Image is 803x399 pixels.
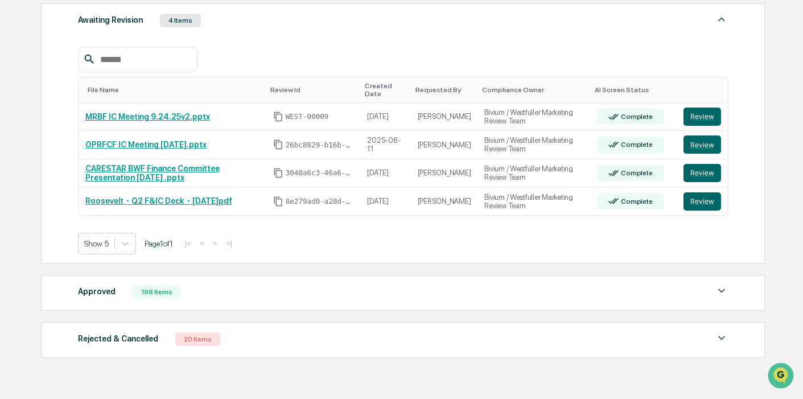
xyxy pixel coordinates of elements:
span: Page 1 of 1 [145,239,173,248]
div: Rejected & Cancelled [78,331,158,346]
span: WEST-00009 [286,112,329,121]
div: Complete [619,113,652,121]
a: CARESTAR BWF Finance Committee Presentation [DATE] .pptx [85,164,220,182]
span: Copy Id [273,112,283,122]
div: Complete [619,198,652,205]
div: 4 Items [160,14,201,27]
td: [PERSON_NAME] [411,159,478,188]
span: [DATE] [101,185,124,194]
td: [PERSON_NAME] [411,103,478,131]
div: Toggle SortBy [482,86,585,94]
td: [DATE] [361,187,411,215]
span: [PERSON_NAME] [35,185,92,194]
td: Bivium / Westfuller Marketing Review Team [477,103,590,131]
div: Past conversations [11,126,76,135]
td: Bivium / Westfuller Marketing Review Team [477,159,590,188]
div: Awaiting Revision [78,13,143,27]
button: Review [683,164,721,182]
div: We're available if you need us! [51,98,157,107]
div: 198 Items [133,285,181,299]
button: > [209,238,221,248]
span: 8e279ad0-a28d-46d3-996c-bb4558ac32a4 [286,197,354,206]
a: OPRFCF IC Meeting [DATE].pptx [85,140,207,149]
span: Copy Id [273,168,283,178]
img: Rachel Stanley [11,143,30,162]
span: Copy Id [273,196,283,207]
a: MRBF IC Meeting 9.24.25v2.pptx [85,112,210,121]
button: >| [223,238,236,248]
button: |< [182,238,195,248]
div: 20 Items [175,332,220,346]
td: Bivium / Westfuller Marketing Review Team [477,131,590,159]
img: caret [715,284,728,298]
span: 3040a6c3-46a6-4967-bb2b-85f2d937caf2 [286,168,354,178]
span: • [94,154,98,163]
div: Toggle SortBy [365,82,406,98]
div: Toggle SortBy [88,86,262,94]
div: Toggle SortBy [271,86,356,94]
button: See all [176,124,207,137]
div: Toggle SortBy [415,86,473,94]
iframe: Open customer support [767,361,797,392]
p: How can we help? [11,23,207,42]
div: Complete [619,169,652,177]
button: < [196,238,208,248]
td: 2025-08-11 [361,131,411,159]
span: Attestations [94,232,141,244]
td: [DATE] [361,159,411,188]
span: [PERSON_NAME] [35,154,92,163]
div: 🔎 [11,255,20,264]
a: Powered byPylon [80,281,138,290]
img: caret [715,331,728,345]
span: Data Lookup [23,254,72,265]
td: [PERSON_NAME] [411,187,478,215]
div: Start new chat [51,87,187,98]
a: 🔎Data Lookup [7,249,76,270]
a: Roosevelt・Q2 F&IC Deck・[DATE]pdf [85,196,232,205]
span: 26bc8829-b16b-4363-a224-b3a9a7c40805 [286,141,354,150]
button: Review [683,135,721,154]
td: [PERSON_NAME] [411,131,478,159]
div: Toggle SortBy [686,86,723,94]
span: Copy Id [273,139,283,150]
button: Review [683,192,721,211]
button: Review [683,108,721,126]
a: 🗄️Attestations [78,228,146,248]
div: Approved [78,284,116,299]
span: • [94,185,98,194]
td: Bivium / Westfuller Marketing Review Team [477,187,590,215]
img: caret [715,13,728,26]
div: 🗄️ [83,233,92,242]
td: [DATE] [361,103,411,131]
div: Complete [619,141,652,149]
button: Start new chat [193,90,207,104]
span: Pylon [113,282,138,290]
img: 8933085812038_c878075ebb4cc5468115_72.jpg [24,87,44,107]
div: Toggle SortBy [595,86,672,94]
img: Rachel Stanley [11,174,30,192]
span: Preclearance [23,232,73,244]
img: 1746055101610-c473b297-6a78-478c-a979-82029cc54cd1 [11,87,32,107]
div: 🖐️ [11,233,20,242]
a: 🖐️Preclearance [7,228,78,248]
span: [DATE] [101,154,124,163]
